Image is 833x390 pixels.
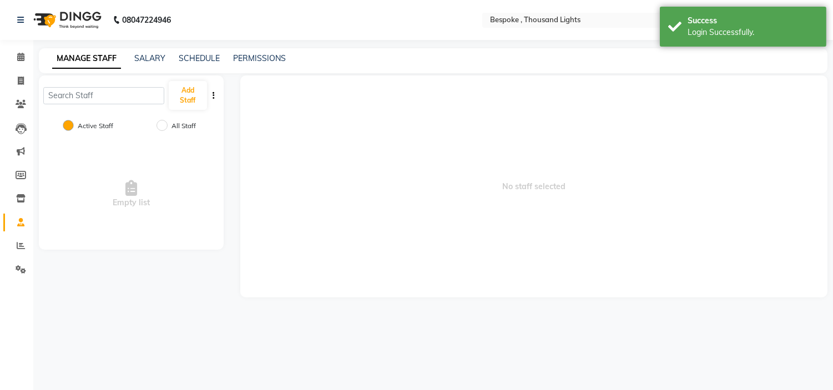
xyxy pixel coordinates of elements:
a: SCHEDULE [179,53,220,63]
div: Success [688,15,818,27]
label: Active Staff [78,121,113,131]
b: 08047224946 [122,4,171,36]
button: Add Staff [169,81,207,110]
div: Login Successfully. [688,27,818,38]
label: All Staff [171,121,196,131]
a: MANAGE STAFF [52,49,121,69]
a: SALARY [134,53,165,63]
a: PERMISSIONS [233,53,286,63]
span: No staff selected [240,75,827,297]
img: logo [28,4,104,36]
input: Search Staff [43,87,164,104]
div: Empty list [39,139,224,250]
